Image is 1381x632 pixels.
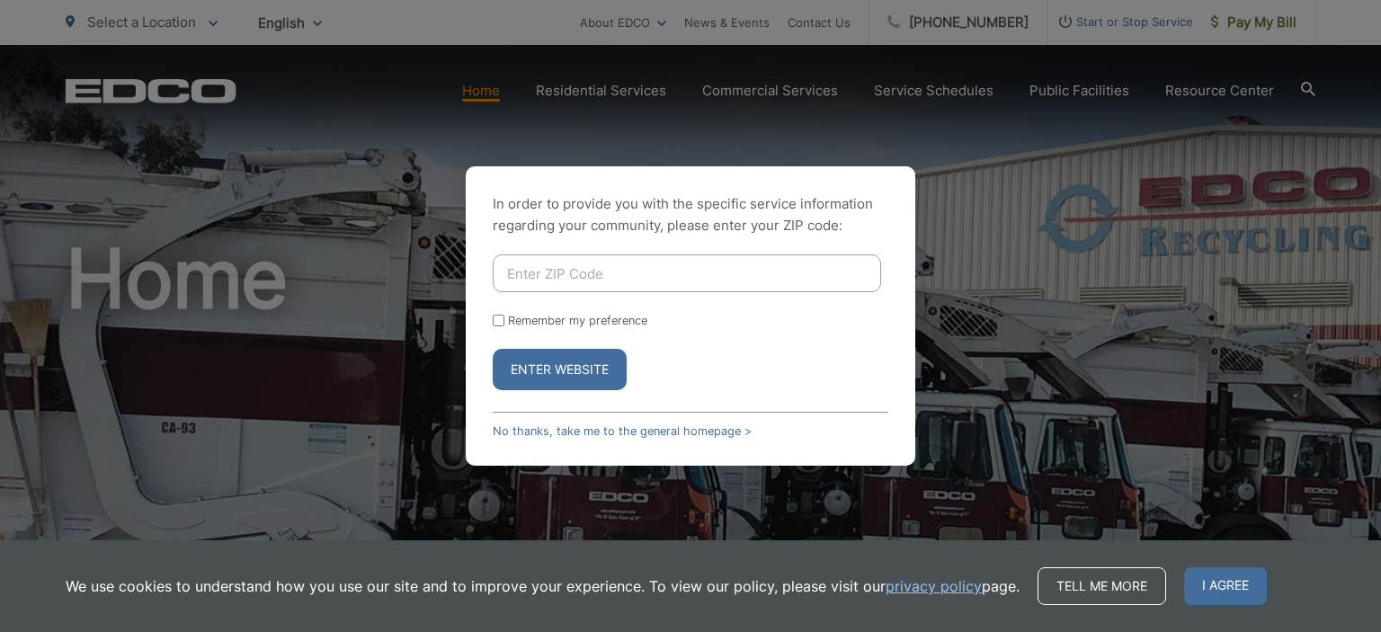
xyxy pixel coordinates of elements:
button: Enter Website [493,349,627,390]
span: I agree [1184,567,1267,605]
a: No thanks, take me to the general homepage > [493,424,752,438]
label: Remember my preference [508,314,647,327]
a: privacy policy [886,575,982,597]
a: Tell me more [1038,567,1166,605]
p: In order to provide you with the specific service information regarding your community, please en... [493,193,888,236]
input: Enter ZIP Code [493,254,881,292]
p: We use cookies to understand how you use our site and to improve your experience. To view our pol... [66,575,1020,597]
